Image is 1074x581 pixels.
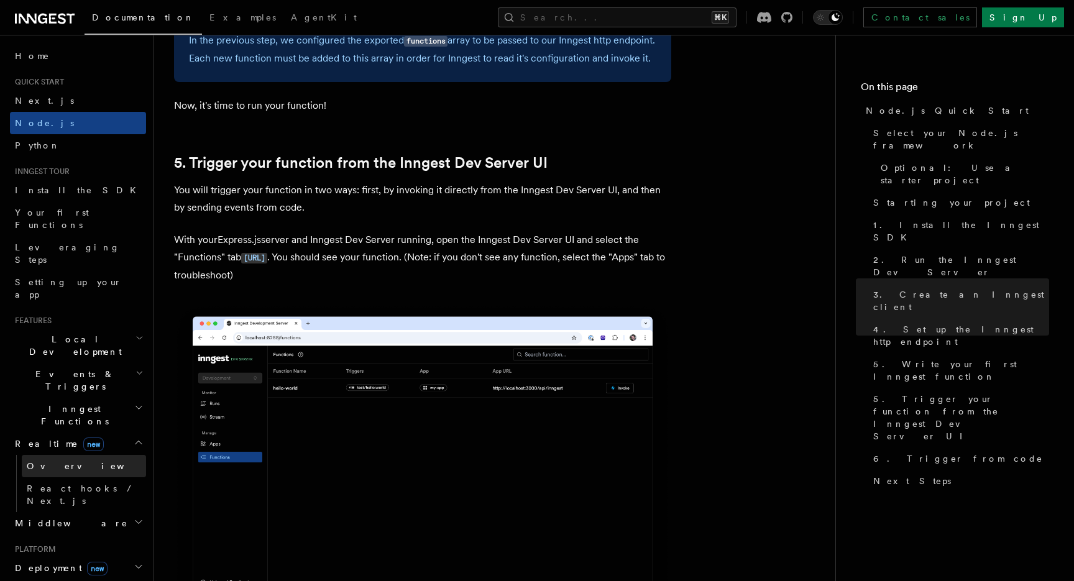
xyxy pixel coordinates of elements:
button: Toggle dark mode [813,10,843,25]
span: Local Development [10,333,135,358]
button: Search...⌘K [498,7,737,27]
span: new [87,562,108,575]
a: Node.js Quick Start [861,99,1049,122]
button: Middleware [10,512,146,534]
a: Home [10,45,146,67]
span: Home [15,50,50,62]
a: Overview [22,455,146,477]
span: Quick start [10,77,64,87]
span: Starting your project [873,196,1030,209]
span: Middleware [10,517,128,529]
a: 5. Write your first Inngest function [868,353,1049,388]
a: Starting your project [868,191,1049,214]
span: Inngest Functions [10,403,134,428]
span: Events & Triggers [10,368,135,393]
span: Overview [27,461,155,471]
span: Next.js [15,96,74,106]
a: Documentation [85,4,202,35]
a: 6. Trigger from code [868,447,1049,470]
a: 3. Create an Inngest client [868,283,1049,318]
span: Python [15,140,60,150]
span: React hooks / Next.js [27,483,137,506]
a: Contact sales [863,7,977,27]
a: Next.js [10,89,146,112]
span: Deployment [10,562,108,574]
span: 2. Run the Inngest Dev Server [873,254,1049,278]
span: 5. Trigger your function from the Inngest Dev Server UI [873,393,1049,442]
a: Leveraging Steps [10,236,146,271]
a: Python [10,134,146,157]
span: Node.js Quick Start [866,104,1029,117]
a: AgentKit [283,4,364,34]
a: React hooks / Next.js [22,477,146,512]
h4: On this page [861,80,1049,99]
button: Realtimenew [10,432,146,455]
span: Setting up your app [15,277,122,300]
span: 6. Trigger from code [873,452,1043,465]
span: new [83,437,104,451]
span: Features [10,316,52,326]
span: 3. Create an Inngest client [873,288,1049,313]
p: With your Express.js server and Inngest Dev Server running, open the Inngest Dev Server UI and se... [174,231,671,284]
span: Install the SDK [15,185,144,195]
button: Inngest Functions [10,398,146,432]
span: Optional: Use a starter project [881,162,1049,186]
p: In the previous step, we configured the exported array to be passed to our Inngest http endpoint.... [189,32,656,67]
span: Examples [209,12,276,22]
a: Your first Functions [10,201,146,236]
a: Node.js [10,112,146,134]
code: functions [404,36,447,47]
span: Leveraging Steps [15,242,120,265]
a: Examples [202,4,283,34]
p: Now, it's time to run your function! [174,97,671,114]
a: Optional: Use a starter project [876,157,1049,191]
a: Select your Node.js framework [868,122,1049,157]
span: Platform [10,544,56,554]
p: You will trigger your function in two ways: first, by invoking it directly from the Inngest Dev S... [174,181,671,216]
span: Next Steps [873,475,951,487]
a: 4. Set up the Inngest http endpoint [868,318,1049,353]
a: Setting up your app [10,271,146,306]
span: Inngest tour [10,167,70,176]
span: Node.js [15,118,74,128]
div: Realtimenew [10,455,146,512]
span: 1. Install the Inngest SDK [873,219,1049,244]
button: Events & Triggers [10,363,146,398]
code: [URL] [241,253,267,263]
span: Select your Node.js framework [873,127,1049,152]
a: 5. Trigger your function from the Inngest Dev Server UI [868,388,1049,447]
span: AgentKit [291,12,357,22]
span: Documentation [92,12,195,22]
a: [URL] [241,251,267,263]
span: Realtime [10,437,104,450]
span: 5. Write your first Inngest function [873,358,1049,383]
span: 4. Set up the Inngest http endpoint [873,323,1049,348]
button: Deploymentnew [10,557,146,579]
a: 1. Install the Inngest SDK [868,214,1049,249]
span: Your first Functions [15,208,89,230]
button: Local Development [10,328,146,363]
a: Sign Up [982,7,1064,27]
a: Install the SDK [10,179,146,201]
a: 2. Run the Inngest Dev Server [868,249,1049,283]
a: 5. Trigger your function from the Inngest Dev Server UI [174,154,548,172]
a: Next Steps [868,470,1049,492]
kbd: ⌘K [712,11,729,24]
